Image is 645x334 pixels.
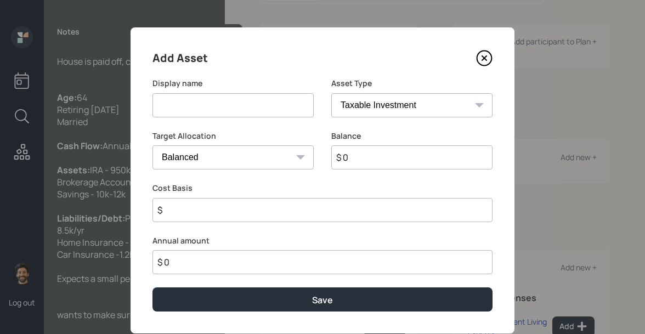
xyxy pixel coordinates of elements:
label: Display name [152,78,314,89]
h4: Add Asset [152,49,208,67]
label: Annual amount [152,235,493,246]
label: Cost Basis [152,183,493,194]
label: Balance [331,131,493,141]
button: Save [152,287,493,311]
label: Asset Type [331,78,493,89]
div: Save [312,294,333,306]
label: Target Allocation [152,131,314,141]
